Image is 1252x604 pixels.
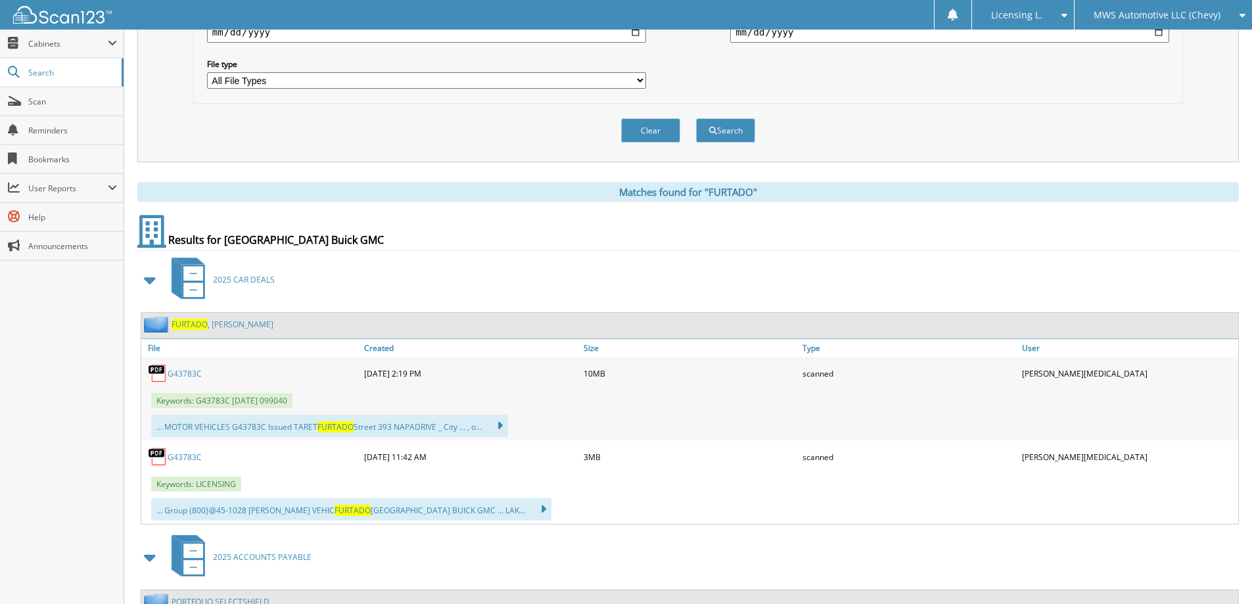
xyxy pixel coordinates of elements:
a: Size [580,339,800,357]
div: ... Group (800}@45-1028 [PERSON_NAME] VEHIC [GEOGRAPHIC_DATA] BUICK GMC ... LAK... [151,498,551,521]
span: 2025 CAR DEALS [213,274,275,285]
span: FURTADO [335,505,371,516]
a: Created [361,339,580,357]
a: G43783C [168,452,202,463]
a: G43783C [168,368,202,379]
button: Clear [621,118,680,143]
div: Matches found for "FURTADO" [137,182,1239,202]
div: ... MOTOR VEHICLES G43783C Issued TARET Street 393 NAPADRIVE _ City ... , o... [151,415,508,437]
div: [DATE] 11:42 AM [361,444,580,470]
img: PDF.png [148,447,168,467]
input: end [730,22,1169,43]
span: Keywords: G43783C [DATE] 099040 [151,393,292,408]
a: 2025 CAR DEALS [164,254,275,306]
span: Search [28,67,115,78]
span: Cabinets [28,38,108,49]
a: 2025 ACCOUNTS PAYABLE [164,531,312,583]
span: FURTADO [172,319,208,330]
div: 3MB [580,444,800,470]
div: scanned [799,360,1019,386]
span: Keywords: LICENSING [151,476,241,492]
span: User Reports [28,183,108,194]
span: Help [28,212,117,223]
span: MWS Automotive LLC (Chevy) [1094,11,1220,19]
span: 2025 ACCOUNTS PAYABLE [213,551,312,563]
div: [PERSON_NAME][MEDICAL_DATA] [1019,360,1238,386]
iframe: Chat Widget [1186,541,1252,604]
span: Licensing L. [991,11,1042,19]
a: User [1019,339,1238,357]
img: PDF.png [148,363,168,383]
div: [DATE] 2:19 PM [361,360,580,386]
span: Results for [GEOGRAPHIC_DATA] Buick GMC [168,233,384,247]
div: scanned [799,444,1019,470]
img: scan123-logo-white.svg [13,6,112,24]
button: Search [696,118,755,143]
div: [PERSON_NAME][MEDICAL_DATA] [1019,444,1238,470]
span: Bookmarks [28,154,117,165]
input: start [207,22,646,43]
img: folder2.png [144,316,172,333]
span: Announcements [28,241,117,252]
span: FURTADO [317,421,354,432]
span: Scan [28,96,117,107]
a: File [141,339,361,357]
div: 10MB [580,360,800,386]
a: FURTADO, [PERSON_NAME] [172,319,273,330]
a: Type [799,339,1019,357]
label: File type [207,58,646,70]
span: Reminders [28,125,117,136]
